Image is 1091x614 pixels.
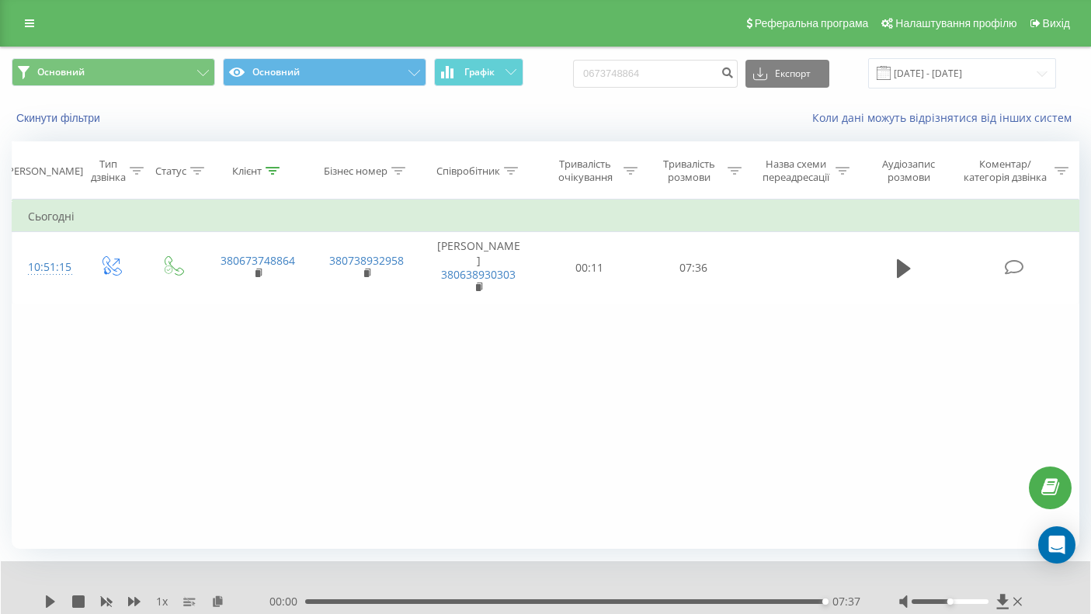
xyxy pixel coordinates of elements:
div: Accessibility label [947,598,954,605]
a: 380638930303 [441,267,516,282]
span: Налаштування профілю [895,17,1016,29]
div: [PERSON_NAME] [5,165,83,178]
a: Коли дані можуть відрізнятися вiд інших систем [812,110,1079,125]
div: Статус [155,165,186,178]
span: 07:37 [832,594,860,609]
div: Accessibility label [822,598,829,605]
div: 10:51:15 [28,252,63,283]
button: Скинути фільтри [12,111,108,125]
div: Назва схеми переадресації [759,158,832,184]
span: Основний [37,66,85,78]
div: Тривалість очікування [551,158,620,184]
div: Open Intercom Messenger [1038,526,1075,564]
div: Тип дзвінка [91,158,126,184]
input: Пошук за номером [573,60,738,88]
button: Основний [223,58,426,86]
td: Сьогодні [12,201,1079,232]
button: Основний [12,58,215,86]
span: Графік [464,67,495,78]
div: Коментар/категорія дзвінка [960,158,1051,184]
span: 00:00 [269,594,305,609]
a: 380673748864 [221,253,295,268]
div: Клієнт [232,165,262,178]
div: Бізнес номер [324,165,387,178]
span: 1 x [156,594,168,609]
td: 00:11 [537,232,641,304]
span: Реферальна програма [755,17,869,29]
td: 07:36 [641,232,745,304]
button: Графік [434,58,523,86]
button: Експорт [745,60,829,88]
span: Вихід [1043,17,1070,29]
a: 380738932958 [329,253,404,268]
td: [PERSON_NAME] [420,232,537,304]
div: Тривалість розмови [655,158,724,184]
div: Співробітник [436,165,500,178]
div: Аудіозапис розмови [867,158,950,184]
